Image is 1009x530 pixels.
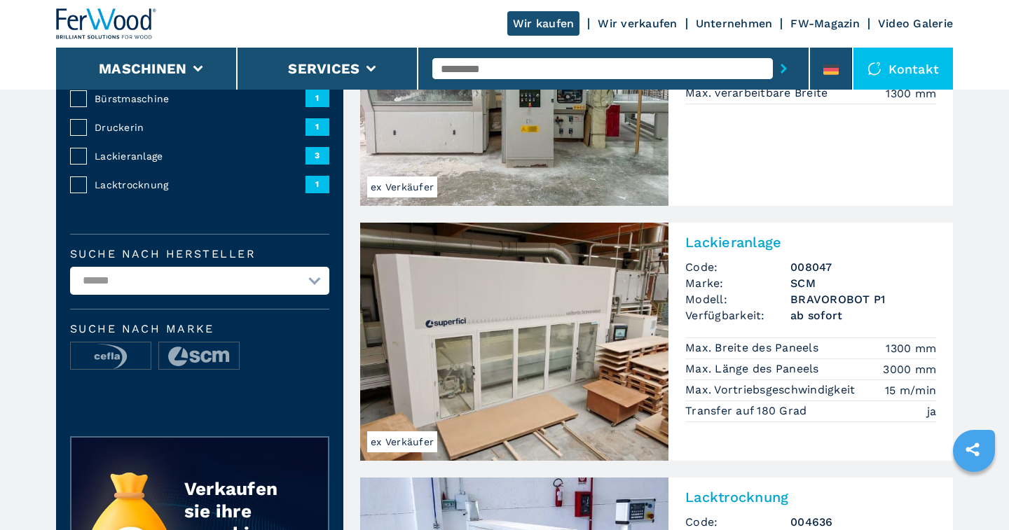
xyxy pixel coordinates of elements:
span: 1 [306,176,329,193]
a: Wir verkaufen [598,17,677,30]
a: Lackieranlage SCM BRAVOROBOT P1ex VerkäuferLackieranlageCode:008047Marke:SCMModell:BRAVOROBOT P1V... [360,223,953,461]
span: ex Verkäufer [367,176,437,197]
span: 1 [306,118,329,135]
p: Max. Vortriebsgeschwindigkeit [685,382,859,398]
span: Verfügbarkeit: [685,307,790,323]
iframe: Chat [949,467,998,519]
h3: SCM [790,275,936,291]
span: ex Verkäufer [367,431,437,452]
em: 1300 mm [886,340,936,356]
span: Suche nach Marke [70,323,329,335]
img: image [71,342,151,370]
a: sharethis [955,432,990,467]
span: Modell: [685,291,790,307]
span: Marke: [685,275,790,291]
span: Lackieranlage [95,149,306,163]
a: Video Galerie [878,17,953,30]
a: FW-Magazin [790,17,860,30]
button: submit-button [773,53,795,85]
h2: Lackieranlage [685,234,936,251]
img: Lackieranlage SCM BRAVOROBOT P1 [360,223,668,461]
span: Code: [685,259,790,275]
p: Max. Breite des Paneels [685,340,822,356]
span: Druckerin [95,120,306,134]
a: Unternehmen [696,17,773,30]
em: 1300 mm [886,85,936,102]
h3: BRAVOROBOT P1 [790,291,936,307]
h3: 008047 [790,259,936,275]
em: 15 m/min [885,382,936,398]
a: Wir kaufen [507,11,580,36]
img: Kontakt [867,62,881,76]
p: Max. Länge des Paneels [685,361,823,377]
label: Suche nach Hersteller [70,249,329,260]
span: 1 [306,90,329,106]
h2: Lacktrocknung [685,489,936,505]
div: Kontakt [853,48,953,90]
span: Bürstmaschine [95,92,306,106]
span: ab sofort [790,307,936,323]
img: image [159,342,239,370]
p: Transfer auf 180 Grad [685,403,811,419]
button: Maschinen [99,60,186,77]
span: Lacktrocknung [95,178,306,192]
span: 3 [306,147,329,164]
span: Code: [685,514,790,530]
img: Ferwood [56,8,157,39]
h3: 004636 [790,514,936,530]
p: Max. verarbeitbare Breite [685,85,832,101]
em: 3000 mm [883,361,936,377]
em: ja [927,403,937,419]
button: Services [288,60,359,77]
